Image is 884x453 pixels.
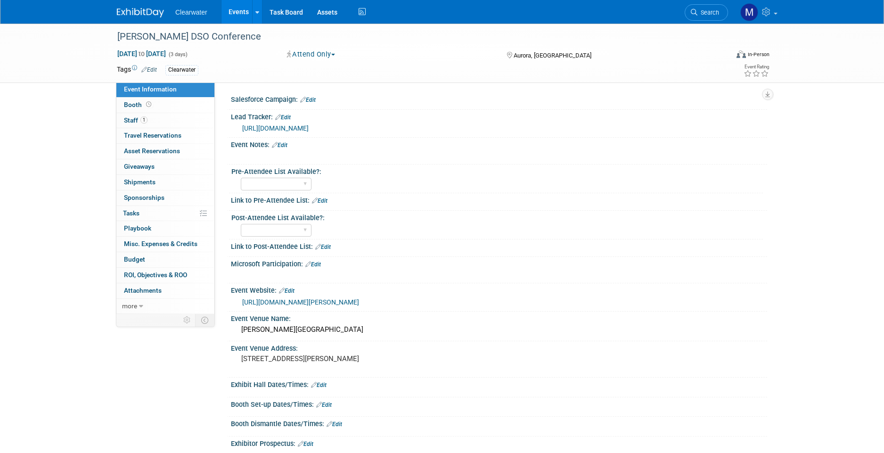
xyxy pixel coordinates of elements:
div: Booth Set-up Dates/Times: [231,397,767,410]
div: In-Person [747,51,769,58]
span: Search [697,9,719,16]
a: Booth [116,98,214,113]
div: Microsoft Participation: [231,257,767,269]
button: Attend Only [284,49,339,59]
span: 1 [140,116,147,124]
a: ROI, Objectives & ROO [116,268,214,283]
td: Personalize Event Tab Strip [179,314,196,326]
span: [DATE] [DATE] [117,49,166,58]
span: Playbook [124,224,151,232]
a: Edit [316,402,332,408]
a: Edit [279,288,295,294]
div: Booth Dismantle Dates/Times: [231,417,767,429]
a: Edit [312,198,327,204]
a: Misc. Expenses & Credits [116,237,214,252]
div: Link to Post-Attendee List: [231,239,767,252]
span: Staff [124,116,147,124]
div: Event Notes: [231,138,767,150]
span: Attachments [124,287,162,294]
a: Giveaways [116,159,214,174]
a: Sponsorships [116,190,214,206]
span: Tasks [123,209,139,217]
div: Lead Tracker: [231,110,767,122]
span: Travel Reservations [124,132,181,139]
span: to [137,50,146,58]
div: Event Venue Name: [231,312,767,323]
span: Booth not reserved yet [144,101,153,108]
span: Giveaways [124,163,155,170]
pre: [STREET_ADDRESS][PERSON_NAME] [241,354,444,363]
div: Event Website: [231,283,767,296]
span: Shipments [124,178,156,186]
a: Attachments [116,283,214,298]
div: Link to Pre-Attendee List: [231,193,767,206]
div: Salesforce Campaign: [231,92,767,105]
div: [PERSON_NAME] DSO Conference [114,28,714,45]
span: ROI, Objectives & ROO [124,271,187,279]
a: Edit [311,382,327,388]
span: Misc. Expenses & Credits [124,240,197,247]
a: Edit [305,261,321,268]
a: Edit [300,97,316,103]
a: Staff1 [116,113,214,128]
a: Asset Reservations [116,144,214,159]
a: Tasks [116,206,214,221]
td: Toggle Event Tabs [196,314,215,326]
span: more [122,302,137,310]
a: Playbook [116,221,214,236]
a: Edit [275,114,291,121]
a: [URL][DOMAIN_NAME][PERSON_NAME] [242,298,359,306]
div: Exhibit Hall Dates/Times: [231,378,767,390]
div: Event Rating [744,65,769,69]
td: Tags [117,65,157,75]
span: Clearwater [175,8,207,16]
img: Format-Inperson.png [737,50,746,58]
a: Edit [272,142,287,148]
div: [PERSON_NAME][GEOGRAPHIC_DATA] [238,322,760,337]
a: Edit [327,421,342,428]
div: Event Format [672,49,769,63]
a: Shipments [116,175,214,190]
span: Budget [124,255,145,263]
a: Event Information [116,82,214,97]
a: [URL][DOMAIN_NAME] [242,124,309,132]
a: Edit [141,66,157,73]
div: Exhibitor Prospectus: [231,437,767,449]
span: (3 days) [168,51,188,58]
span: Sponsorships [124,194,164,201]
a: Search [685,4,728,21]
a: Travel Reservations [116,128,214,143]
a: Edit [315,244,331,250]
span: Aurora, [GEOGRAPHIC_DATA] [514,52,591,59]
a: Edit [298,441,313,447]
div: Event Venue Address: [231,341,767,353]
a: Budget [116,252,214,267]
img: ExhibitDay [117,8,164,17]
div: Clearwater [165,65,198,75]
div: Post-Attendee List Available?: [231,211,763,222]
span: Asset Reservations [124,147,180,155]
span: Event Information [124,85,177,93]
img: Monica Pastor [740,3,758,21]
span: Booth [124,101,153,108]
div: Pre-Attendee List Available?: [231,165,763,176]
a: more [116,299,214,314]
